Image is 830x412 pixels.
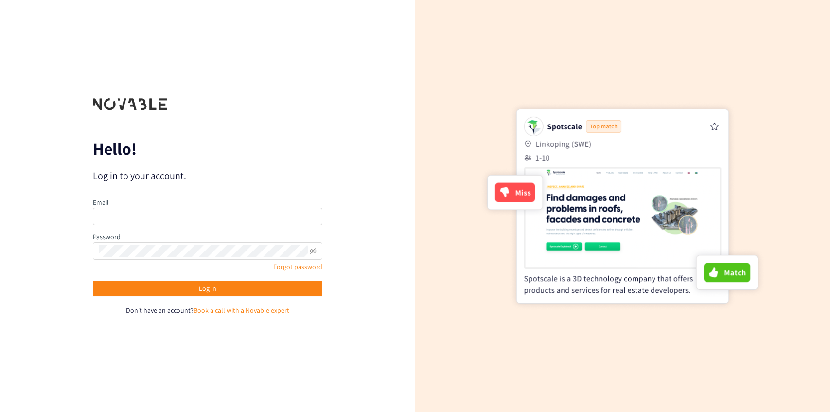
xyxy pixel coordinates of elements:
[273,262,322,271] a: Forgot password
[93,169,322,182] p: Log in to your account.
[93,141,322,157] p: Hello!
[93,281,322,296] button: Log in
[199,283,216,294] span: Log in
[310,248,317,254] span: eye-invisible
[126,306,194,315] span: Don't have an account?
[194,306,289,315] a: Book a call with a Novable expert
[93,233,121,241] label: Password
[93,198,109,207] label: Email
